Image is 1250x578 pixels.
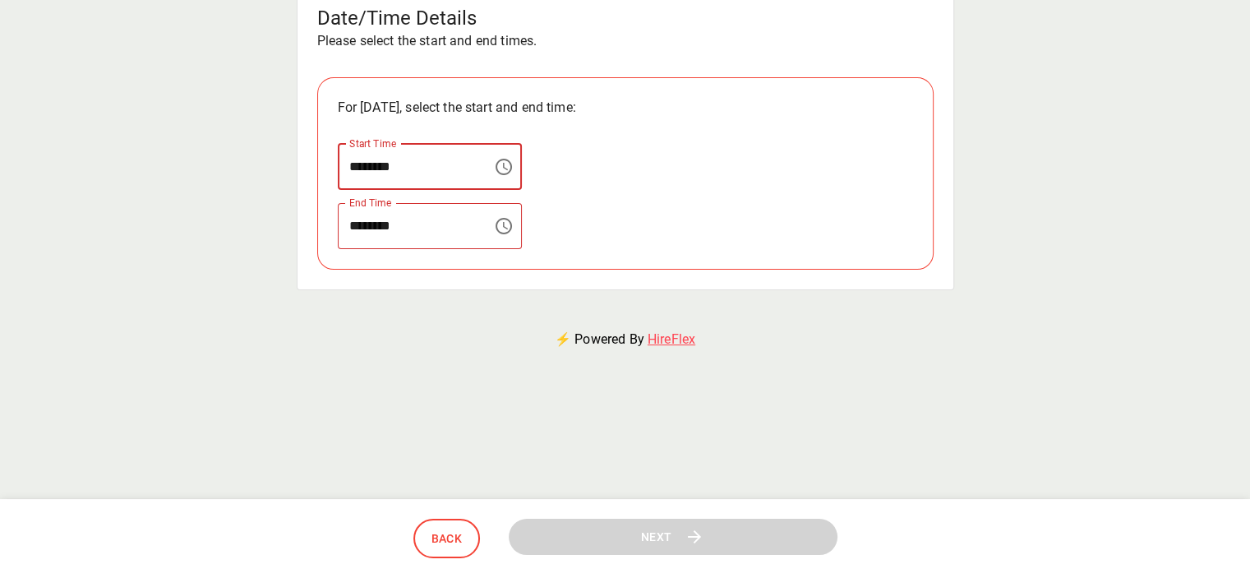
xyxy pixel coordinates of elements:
h5: Date/Time Details [317,5,934,31]
span: Next [641,527,672,548]
button: Back [413,519,481,559]
label: Start Time [349,136,396,150]
a: HireFlex [648,331,695,347]
button: Choose time [487,210,520,243]
p: Please select the start and end times . [317,31,934,51]
button: Next [509,519,837,556]
button: Choose time [487,150,520,183]
p: For [DATE], select the start and end time: [338,98,913,118]
p: ⚡ Powered By [535,310,715,369]
label: End Time [349,196,391,210]
span: Back [431,529,463,549]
